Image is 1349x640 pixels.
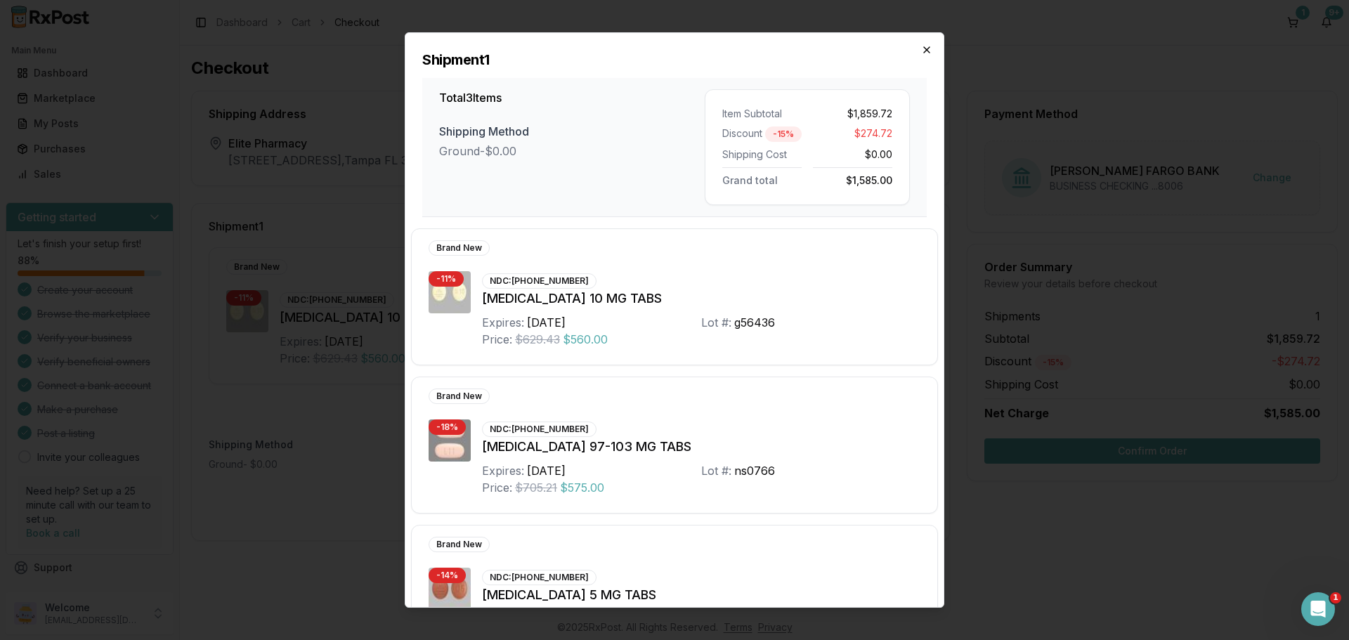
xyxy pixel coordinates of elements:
[482,422,597,437] div: NDC: [PHONE_NUMBER]
[429,271,471,313] img: Jardiance 10 MG TABS
[560,479,604,496] span: $575.00
[722,148,802,162] div: Shipping Cost
[813,107,892,121] div: $1,859.72
[813,126,892,142] div: $274.72
[482,585,920,605] div: [MEDICAL_DATA] 5 MG TABS
[515,331,560,348] span: $629.43
[722,107,802,121] div: Item Subtotal
[422,50,927,70] h2: Shipment 1
[429,419,471,462] img: Entresto 97-103 MG TABS
[765,126,802,142] div: - 15 %
[482,314,524,331] div: Expires:
[563,331,608,348] span: $560.00
[1330,592,1341,603] span: 1
[482,479,512,496] div: Price:
[439,143,705,159] div: Ground - $0.00
[734,462,775,479] div: ns0766
[722,126,762,142] span: Discount
[429,568,466,583] div: - 14 %
[482,273,597,289] div: NDC: [PHONE_NUMBER]
[813,148,892,162] div: $0.00
[429,240,490,256] div: Brand New
[701,314,731,331] div: Lot #:
[846,171,892,186] span: $1,585.00
[439,123,705,140] div: Shipping Method
[482,331,512,348] div: Price:
[429,568,471,610] img: Tradjenta 5 MG TABS
[482,289,920,308] div: [MEDICAL_DATA] 10 MG TABS
[482,570,597,585] div: NDC: [PHONE_NUMBER]
[722,171,778,186] span: Grand total
[482,462,524,479] div: Expires:
[701,462,731,479] div: Lot #:
[429,419,466,435] div: - 18 %
[429,388,490,404] div: Brand New
[515,479,557,496] span: $705.21
[429,537,490,552] div: Brand New
[439,89,705,106] h3: Total 3 Items
[527,462,566,479] div: [DATE]
[734,314,775,331] div: g56436
[429,271,464,287] div: - 11 %
[527,314,566,331] div: [DATE]
[1301,592,1335,626] iframe: Intercom live chat
[482,437,920,457] div: [MEDICAL_DATA] 97-103 MG TABS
